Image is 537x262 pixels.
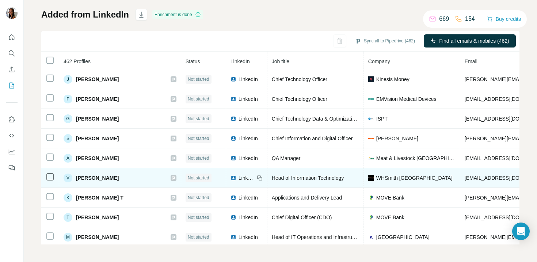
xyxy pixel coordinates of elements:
span: Chief Technology Data & Optimization Officer [272,116,374,122]
button: Use Surfe API [6,129,18,142]
span: Chief Technology Officer [272,76,327,82]
p: 669 [439,15,449,23]
div: S [64,134,72,143]
div: K [64,193,72,202]
img: LinkedIn logo [231,76,236,82]
span: Chief Information and Digital Officer [272,136,353,141]
span: [PERSON_NAME] [76,233,119,241]
img: LinkedIn logo [231,116,236,122]
img: company-logo [368,96,374,102]
span: Not started [188,76,209,83]
span: Meat & Livestock [GEOGRAPHIC_DATA] [376,155,456,162]
button: Search [6,47,18,60]
span: LinkedIn [239,76,258,83]
span: Not started [188,155,209,162]
span: Applications and Delivery Lead [272,195,342,201]
h1: Added from LinkedIn [41,9,129,20]
img: company-logo [368,155,374,161]
span: LinkedIn [239,155,258,162]
span: [PERSON_NAME] [76,135,119,142]
img: LinkedIn logo [231,195,236,201]
span: LinkedIn [239,233,258,241]
span: Not started [188,115,209,122]
button: Dashboard [6,145,18,158]
div: J [64,75,72,84]
img: LinkedIn logo [231,136,236,141]
span: LinkedIn [239,214,258,221]
button: My lists [6,79,18,92]
button: Feedback [6,161,18,174]
span: [PERSON_NAME] T [76,194,123,201]
div: Open Intercom Messenger [512,223,530,240]
span: [PERSON_NAME] [76,214,119,221]
span: [PERSON_NAME] [376,135,418,142]
div: A [64,154,72,163]
span: Not started [188,96,209,102]
span: Status [186,58,200,64]
img: company-logo [368,175,374,181]
img: LinkedIn logo [231,175,236,181]
div: Enrichment is done [152,10,203,19]
div: V [64,174,72,182]
img: LinkedIn logo [231,234,236,240]
button: Quick start [6,31,18,44]
span: Find all emails & mobiles (462) [439,37,509,45]
button: Enrich CSV [6,63,18,76]
button: Find all emails & mobiles (462) [424,34,516,48]
span: [GEOGRAPHIC_DATA] [376,233,430,241]
span: Chief Digital Officer (CDO) [272,214,332,220]
span: Not started [188,194,209,201]
span: Company [368,58,390,64]
span: WHSmith [GEOGRAPHIC_DATA] [376,174,453,182]
span: LinkedIn [239,194,258,201]
span: Not started [188,234,209,240]
span: LinkedIn [239,95,258,103]
img: LinkedIn logo [231,214,236,220]
img: LinkedIn logo [231,155,236,161]
span: [PERSON_NAME] [76,76,119,83]
span: [PERSON_NAME] [76,115,119,122]
span: LinkedIn [239,174,255,182]
span: 462 Profiles [64,58,91,64]
button: Use Surfe on LinkedIn [6,113,18,126]
span: Kinesis Money [376,76,410,83]
span: [PERSON_NAME] [76,174,119,182]
span: Not started [188,135,209,142]
button: Buy credits [487,14,521,24]
span: Not started [188,175,209,181]
span: Chief Technology Officer [272,96,327,102]
span: Job title [272,58,289,64]
img: company-logo [368,76,374,82]
img: Avatar [6,7,18,19]
span: MOVE Bank [376,214,404,221]
button: Sync all to Pipedrive (462) [350,35,420,46]
img: company-logo [368,234,374,240]
img: LinkedIn logo [231,96,236,102]
span: [PERSON_NAME] [76,95,119,103]
div: G [64,114,72,123]
span: LinkedIn [239,115,258,122]
div: T [64,213,72,222]
img: company-logo [368,195,374,201]
span: LinkedIn [231,58,250,64]
div: F [64,95,72,103]
img: company-logo [368,214,374,220]
span: LinkedIn [239,135,258,142]
span: Head of IT Operations and Infrastructure at [GEOGRAPHIC_DATA] [272,234,424,240]
img: company-logo [368,116,374,122]
span: Not started [188,214,209,221]
span: MOVE Bank [376,194,404,201]
span: Email [465,58,477,64]
span: Head of Information Technology [272,175,344,181]
span: [PERSON_NAME] [76,155,119,162]
img: company-logo [368,138,374,139]
span: QA Manager [272,155,301,161]
span: EMVision Medical Devices [376,95,437,103]
p: 154 [465,15,475,23]
div: M [64,233,72,242]
span: ISPT [376,115,388,122]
